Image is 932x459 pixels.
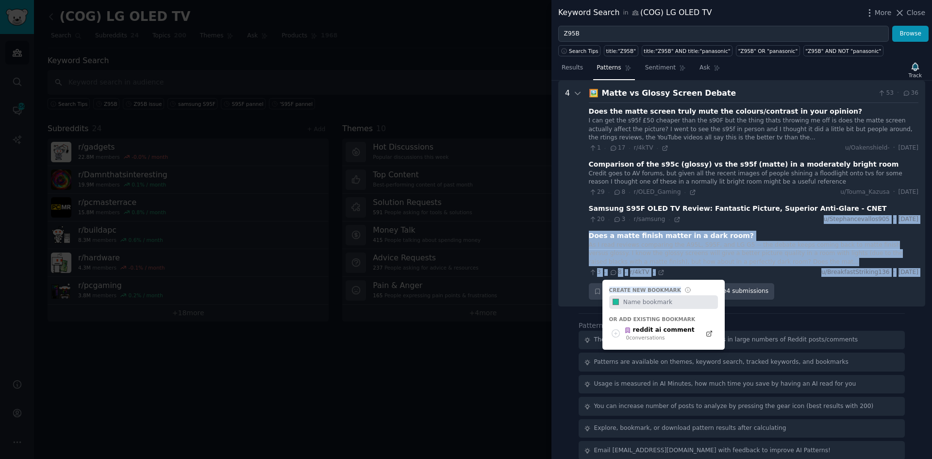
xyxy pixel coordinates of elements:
span: r/4kTV [630,269,649,275]
span: · [629,145,630,152]
span: · [604,269,606,276]
span: u/Oakenshield- [845,144,890,153]
div: Or add existing bookmark [609,316,718,323]
span: 29 [589,188,605,197]
div: title:"Z95B" [606,48,636,54]
span: · [629,189,630,196]
div: As I read reviews comparing the A95L, S95F, and LG G5 -- the debate keeps coming back to matte fi... [589,241,918,267]
span: · [657,145,658,152]
div: The Patterns feature finds common patterns in large numbers of Reddit posts/comments [594,336,858,344]
div: Patterns are available on themes, keyword search, tracked keywords, and bookmarks [594,358,849,367]
span: · [629,216,630,223]
span: 20 [589,215,605,224]
div: I can get the s95f £50 cheaper than the s90F but the thing thats throwing me off is does the matt... [589,117,918,142]
span: · [604,145,606,152]
button: Browse [892,26,929,42]
div: "Z95B" OR "panasonic" [738,48,798,54]
div: Matte vs Glossy Screen Debate [602,87,874,100]
span: 🖼️ [589,88,599,98]
a: "Z95B" OR "panasonic" [736,45,800,56]
span: 36 [902,89,918,98]
span: · [684,189,685,196]
div: Does a matte finish matter in a dark room? [589,231,754,241]
div: 4 [565,87,570,300]
button: Search Tips [558,45,600,56]
div: "Z95B" AND NOT "panasonic" [805,48,881,54]
span: · [893,144,895,153]
button: Close [895,8,925,18]
span: r/samsung [634,216,666,222]
span: Close [907,8,925,18]
a: Browse4 submissions [689,283,774,300]
span: · [893,215,895,224]
div: Create new bookmark [609,287,681,293]
span: r/4kTV [634,144,653,151]
span: u/Touma_Kazusa [840,188,890,197]
span: · [608,189,610,196]
span: in [623,9,628,17]
span: Search Tips [569,48,599,54]
div: title:"Z95B" AND title:"panasonic" [644,48,730,54]
span: 53 [878,89,894,98]
div: 0 conversation s [626,334,695,341]
span: 3 [613,215,625,224]
span: u/BreakfastStriking136 [821,268,890,277]
div: You can increase number of posts to analyze by pressing the gear icon (best results with 200) [594,402,874,411]
span: Patterns [597,64,621,72]
span: Sentiment [645,64,676,72]
span: Results [562,64,583,72]
span: u/Stephancevallos905 [824,215,890,224]
div: Credit goes to AV forums, but given all the recent images of people shining a floodlight onto tvs... [589,170,918,187]
div: Samsung S95F OLED TV Review: Fantastic Picture, Superior Anti-Glare - CNET [589,204,887,214]
a: title:"Z95B" [604,45,638,56]
span: · [608,216,610,223]
span: · [897,89,899,98]
a: Sentiment [642,60,689,80]
span: · [625,269,626,276]
button: Track [905,60,925,80]
div: Track [909,72,922,79]
span: [DATE] [899,144,918,153]
a: Results [558,60,586,80]
span: · [668,216,670,223]
span: 17 [609,144,625,153]
span: Ask [699,64,710,72]
a: Ask [696,60,724,80]
span: 3 [589,268,601,277]
a: title:"Z95B" AND title:"panasonic" [642,45,732,56]
label: Patterns Tips [579,322,622,329]
span: [DATE] [899,268,918,277]
div: Keyword Search (COG) LG OLED TV [558,7,712,19]
button: More [865,8,892,18]
div: Does the matte screen truly mute the colours/contrast in your opinion? [589,106,863,117]
input: Name bookmark [621,295,717,309]
div: Comparison of the s95c (glossy) vs the s95f (matte) in a moderately bright room [589,159,899,170]
span: r/OLED_Gaming [634,188,681,195]
a: "Z95B" AND NOT "panasonic" [803,45,883,56]
span: More [875,8,892,18]
a: Patterns [593,60,634,80]
div: Email [EMAIL_ADDRESS][DOMAIN_NAME] with feedback to improve AI Patterns! [594,446,831,455]
input: Try a keyword related to your business [558,26,889,42]
span: 8 [613,188,625,197]
span: 1 [589,144,601,153]
span: [DATE] [899,188,918,197]
div: Explore, bookmark, or download pattern results after calculating [594,424,786,433]
span: · [893,268,895,277]
div: reddit ai comment [624,326,695,335]
span: [DATE] [899,215,918,224]
span: 8 [609,268,621,277]
span: · [653,269,654,276]
div: Usage is measured in AI Minutes, how much time you save by having an AI read for you [594,380,856,389]
span: · [893,188,895,197]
